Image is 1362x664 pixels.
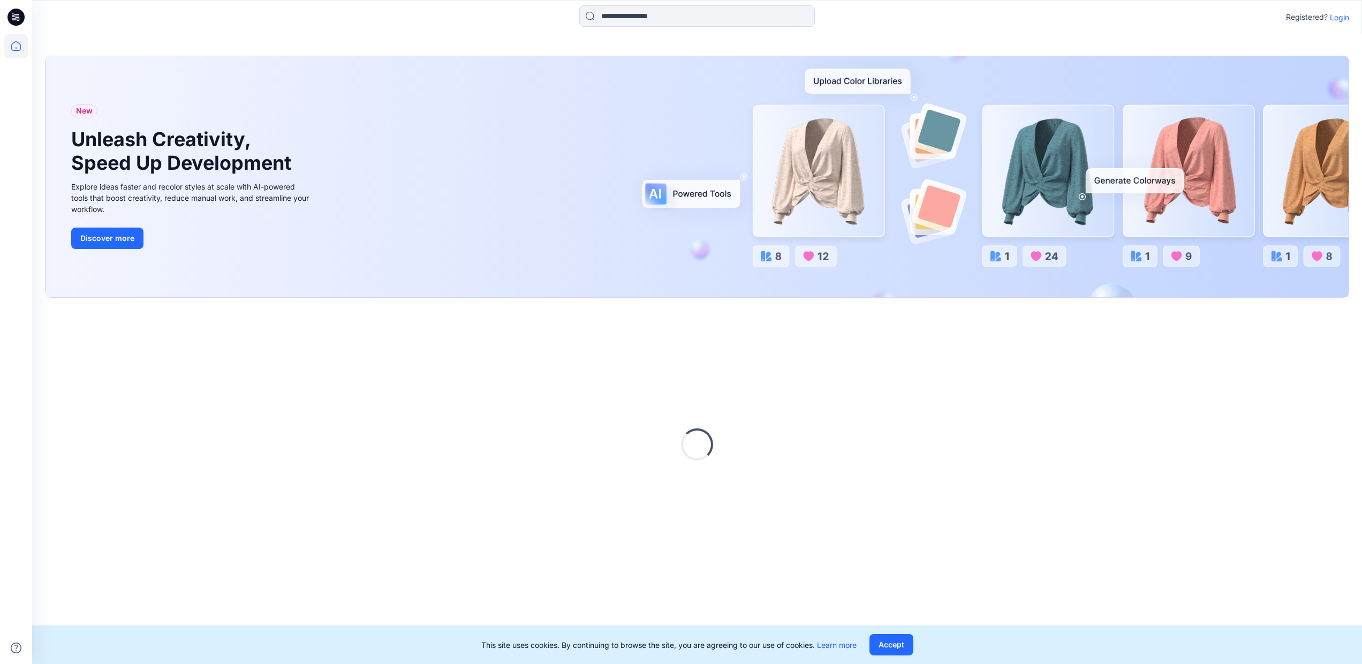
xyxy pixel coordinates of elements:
[76,104,93,117] span: New
[481,639,857,651] p: This site uses cookies. By continuing to browse the site, you are agreeing to our use of cookies.
[1330,12,1349,23] p: Login
[817,640,857,650] a: Learn more
[869,634,913,655] button: Accept
[1286,11,1328,24] p: Registered?
[71,228,312,249] a: Discover more
[71,228,143,249] button: Discover more
[71,181,312,215] div: Explore ideas faster and recolor styles at scale with AI-powered tools that boost creativity, red...
[71,128,296,174] h1: Unleash Creativity, Speed Up Development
